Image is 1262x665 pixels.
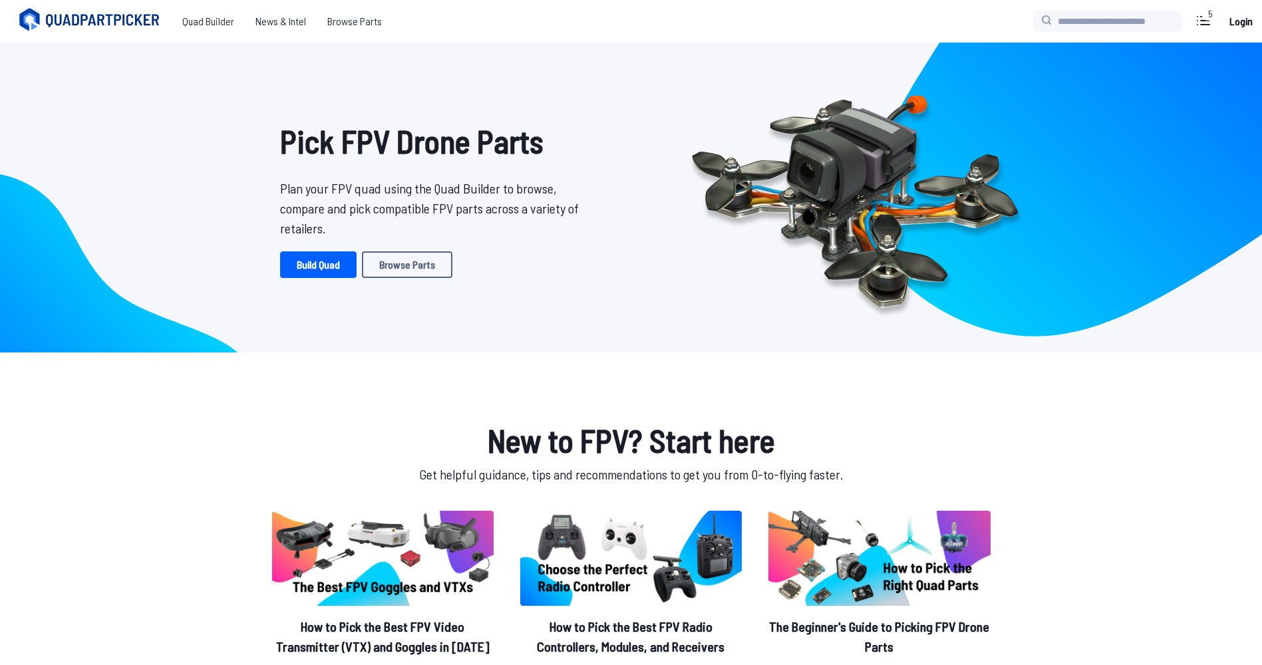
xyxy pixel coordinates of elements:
[280,117,589,165] h1: Pick FPV Drone Parts
[520,616,742,656] h2: How to Pick the Best FPV Radio Controllers, Modules, and Receivers
[317,8,393,35] a: Browse Parts
[172,8,245,35] a: Quad Builder
[280,178,589,238] p: Plan your FPV quad using the Quad Builder to browse, compare and pick compatible FPV parts across...
[1225,8,1257,35] a: Login
[269,416,993,464] h1: New to FPV? Start here
[663,65,1046,331] img: Quadcopter
[362,251,452,278] a: Browse Parts
[272,616,494,656] h2: How to Pick the Best FPV Video Transmitter (VTX) and Goggles in [DATE]
[280,251,357,278] a: Build Quad
[272,511,494,606] img: image of post
[520,511,742,606] img: image of post
[768,616,990,656] h2: The Beginner's Guide to Picking FPV Drone Parts
[245,8,317,35] a: News & Intel
[768,511,990,606] img: image of post
[269,464,993,484] p: Get helpful guidance, tips and recommendations to get you from 0-to-flying faster.
[1201,7,1219,21] div: 5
